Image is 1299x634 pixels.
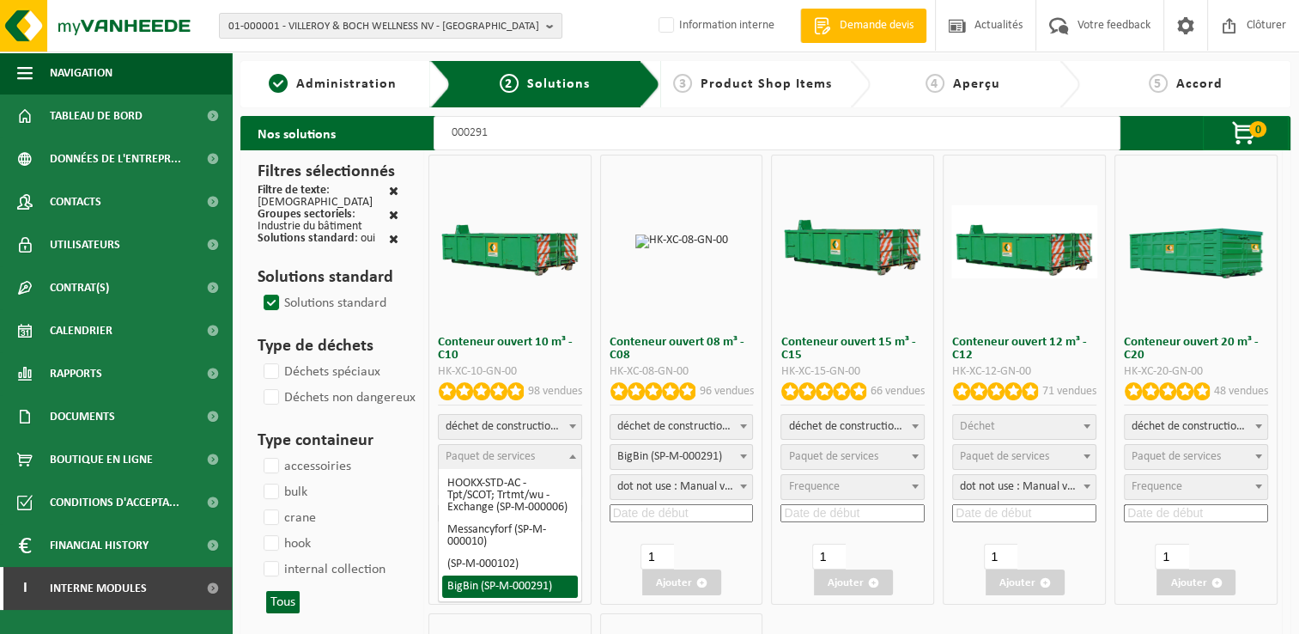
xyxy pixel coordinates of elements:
[50,52,112,94] span: Navigation
[1149,74,1168,93] span: 5
[788,480,839,493] span: Frequence
[699,382,753,400] p: 96 vendues
[953,77,1000,91] span: Aperçu
[610,444,754,470] span: BigBin (SP-M-000291)
[260,454,351,479] label: accessoiries
[500,74,519,93] span: 2
[640,544,674,570] input: 1
[50,223,120,266] span: Utilisateurs
[17,567,33,610] span: I
[438,336,582,362] h3: Conteneur ouvert 10 m³ - C10
[442,576,578,598] li: BigBin (SP-M-000291)
[780,336,925,362] h3: Conteneur ouvert 15 m³ - C15
[258,232,355,245] span: Solutions standard
[610,445,753,469] span: BigBin (SP-M-000291)
[258,208,352,221] span: Groupes sectoriels
[780,205,926,278] img: HK-XC-15-GN-00
[50,94,143,137] span: Tableau de bord
[464,74,627,94] a: 2Solutions
[1124,366,1268,378] div: HK-XC-20-GN-00
[50,524,149,567] span: Financial History
[1155,544,1188,570] input: 1
[635,235,728,248] img: HK-XC-08-GN-00
[1132,480,1182,493] span: Frequence
[952,474,1096,500] span: dot not use : Manual voor MyVanheede
[1042,382,1096,400] p: 71 vendues
[50,137,181,180] span: Données de l'entrepr...
[258,265,398,290] h3: Solutions standard
[610,366,754,378] div: HK-XC-08-GN-00
[960,450,1049,463] span: Paquet de services
[442,553,578,576] li: (SP-M-000102)
[258,159,398,185] h3: Filtres sélectionnés
[438,414,582,440] span: déchet de construction et de démolition mélangé (inerte et non inerte)
[258,233,375,247] div: : oui
[780,414,925,440] span: déchet de construction et de démolition mélangé (inerte et non inerte)
[260,479,307,505] label: bulk
[879,74,1047,94] a: 4Aperçu
[1124,414,1268,440] span: déchet de construction et de démolition mélangé (inerte et non inerte)
[701,77,832,91] span: Product Shop Items
[610,415,753,439] span: déchet de construction et de démolition mélangé (inerte et non inerte)
[610,475,753,499] span: dot not use : Manual voor MyVanheede
[1124,336,1268,362] h3: Conteneur ouvert 20 m³ - C20
[258,184,326,197] span: Filtre de texte
[266,591,300,613] button: Tous
[269,74,288,93] span: 1
[814,570,893,595] button: Ajouter
[1214,382,1268,400] p: 48 vendues
[442,519,578,553] li: Messancyforf (SP-M-000010)
[260,385,416,411] label: Déchets non dangereux
[655,13,774,39] label: Information interne
[50,352,102,395] span: Rapports
[1124,504,1268,522] input: Date de début
[249,74,416,94] a: 1Administration
[50,309,112,352] span: Calendrier
[50,395,115,438] span: Documents
[258,209,389,233] div: : Industrie du bâtiment
[952,504,1096,522] input: Date de début
[781,415,924,439] span: déchet de construction et de démolition mélangé (inerte et non inerte)
[1125,415,1267,439] span: déchet de construction et de démolition mélangé (inerte et non inerte)
[871,382,925,400] p: 66 vendues
[1249,121,1266,137] span: 0
[527,77,590,91] span: Solutions
[50,567,147,610] span: Interne modules
[960,420,995,433] span: Déchet
[780,366,925,378] div: HK-XC-15-GN-00
[1132,450,1221,463] span: Paquet de services
[434,116,1120,150] input: Chercher
[219,13,562,39] button: 01-000001 - VILLEROY & BOCH WELLNESS NV - [GEOGRAPHIC_DATA]
[984,544,1017,570] input: 1
[610,336,754,362] h3: Conteneur ouvert 08 m³ - C08
[439,415,581,439] span: déchet de construction et de démolition mélangé (inerte et non inerte)
[952,336,1096,362] h3: Conteneur ouvert 12 m³ - C12
[260,359,380,385] label: Déchets spéciaux
[50,438,153,481] span: Boutique en ligne
[528,382,582,400] p: 98 vendues
[835,17,918,34] span: Demande devis
[258,428,398,454] h3: Type containeur
[1203,116,1289,150] button: 0
[442,472,578,519] li: HOOKX-STD-AC - Tpt/SCOT; Trtmt/wu - Exchange (SP-M-000006)
[1156,570,1235,595] button: Ajouter
[926,74,944,93] span: 4
[986,570,1065,595] button: Ajouter
[296,77,397,91] span: Administration
[610,414,754,440] span: déchet de construction et de démolition mélangé (inerte et non inerte)
[50,180,101,223] span: Contacts
[228,14,539,40] span: 01-000001 - VILLEROY & BOCH WELLNESS NV - [GEOGRAPHIC_DATA]
[50,481,179,524] span: Conditions d'accepta...
[788,450,877,463] span: Paquet de services
[800,9,926,43] a: Demande devis
[812,544,846,570] input: 1
[446,450,535,463] span: Paquet de services
[260,531,311,557] label: hook
[780,504,925,522] input: Date de début
[1123,205,1269,278] img: HK-XC-20-GN-00
[240,116,353,150] h2: Nos solutions
[258,185,389,209] div: : [DEMOGRAPHIC_DATA]
[610,504,754,522] input: Date de début
[642,570,721,595] button: Ajouter
[437,205,583,278] img: HK-XC-10-GN-00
